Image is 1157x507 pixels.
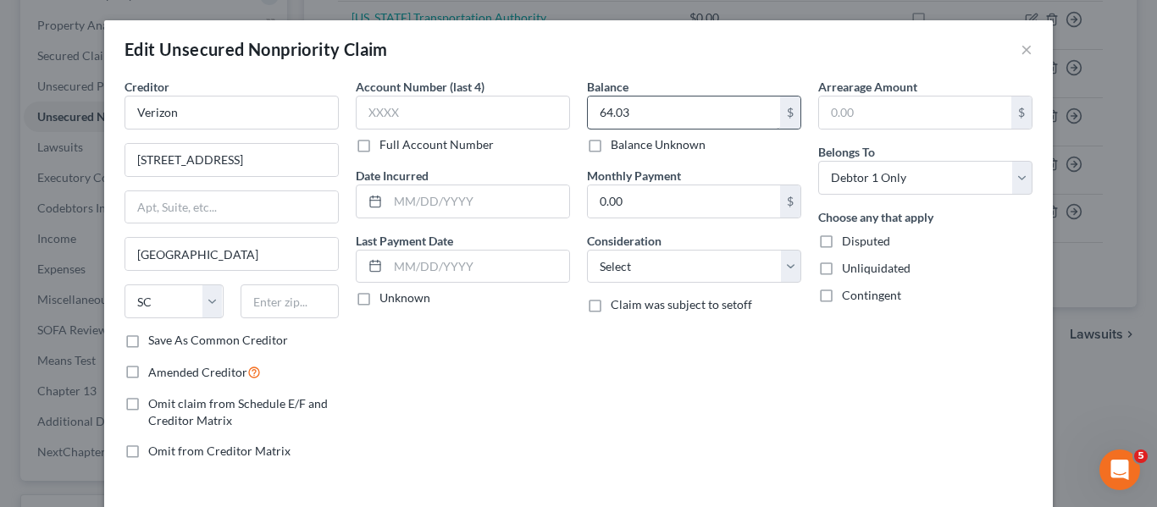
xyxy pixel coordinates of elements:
[356,96,570,130] input: XXXX
[587,78,628,96] label: Balance
[125,96,339,130] input: Search creditor by name...
[842,234,890,248] span: Disputed
[379,136,494,153] label: Full Account Number
[356,167,429,185] label: Date Incurred
[148,396,328,427] span: Omit claim from Schedule E/F and Creditor Matrix
[1011,96,1032,129] div: $
[842,261,911,275] span: Unliquidated
[356,78,484,96] label: Account Number (last 4)
[1134,449,1148,463] span: 5
[588,96,780,129] input: 0.00
[587,167,681,185] label: Monthly Payment
[780,185,800,218] div: $
[780,96,800,129] div: $
[588,185,780,218] input: 0.00
[148,365,247,379] span: Amended Creditor
[611,136,706,153] label: Balance Unknown
[148,332,288,349] label: Save As Common Creditor
[125,238,338,270] input: Enter city...
[356,232,453,250] label: Last Payment Date
[818,78,917,96] label: Arrearage Amount
[818,208,933,226] label: Choose any that apply
[388,251,569,283] input: MM/DD/YYYY
[611,297,752,311] span: Claim was subject to setoff
[1099,449,1140,490] iframe: Intercom live chat
[379,289,430,306] label: Unknown
[388,185,569,218] input: MM/DD/YYYY
[148,444,291,458] span: Omit from Creditor Matrix
[125,80,169,94] span: Creditor
[241,284,340,318] input: Enter zip...
[587,232,662,250] label: Consideration
[842,288,901,302] span: Contingent
[819,96,1011,129] input: 0.00
[1021,39,1032,59] button: ×
[125,191,338,223] input: Apt, Suite, etc...
[818,145,875,159] span: Belongs To
[125,37,388,61] div: Edit Unsecured Nonpriority Claim
[125,144,338,176] input: Enter address...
